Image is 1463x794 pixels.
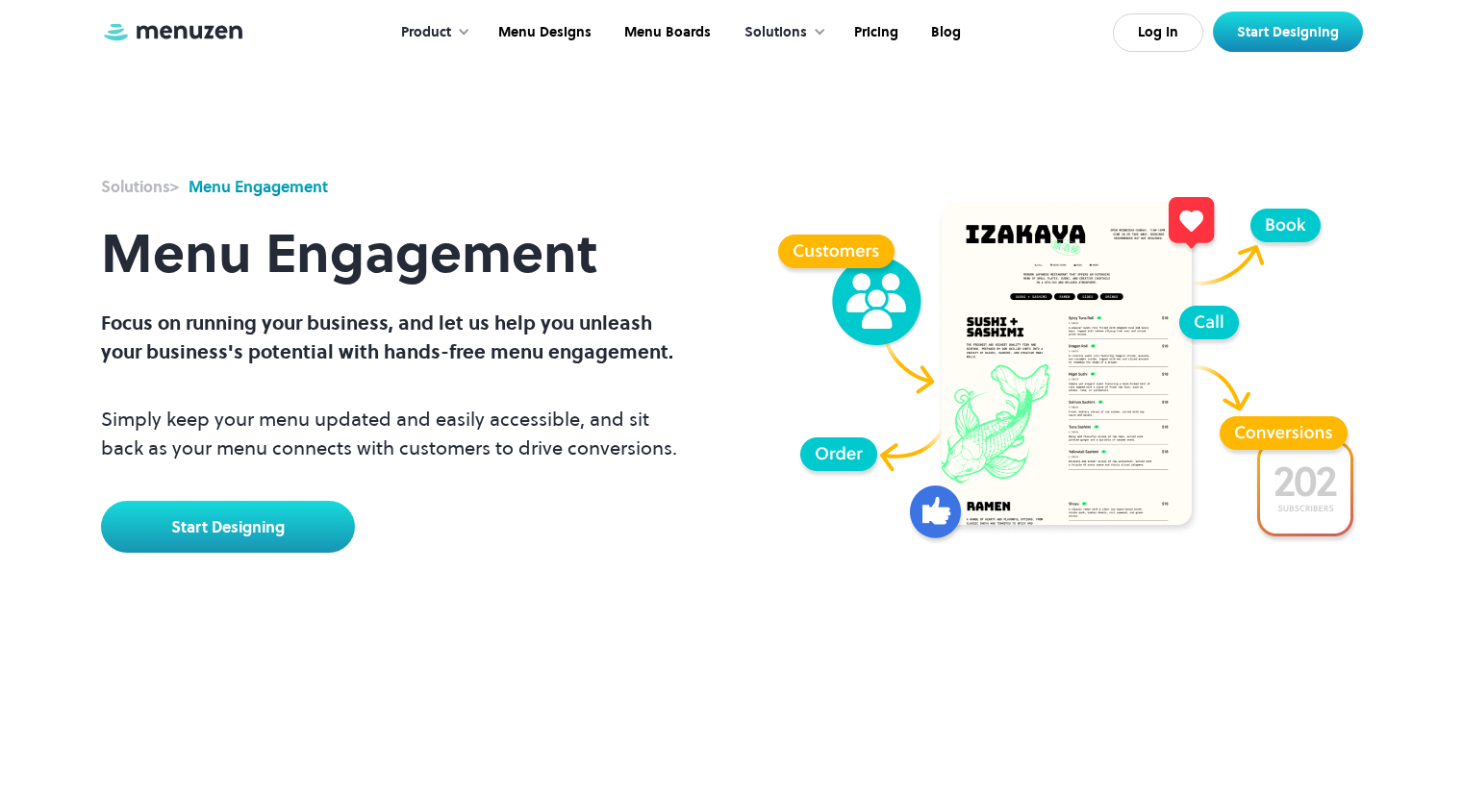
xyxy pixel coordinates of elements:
a: Menu Designs [480,3,606,62]
div: > [101,175,179,198]
h1: Menu Engagement [101,198,694,309]
a: Blog [913,3,975,62]
p: Simply keep your menu updated and easily accessible, and sit back as your menu connects with cust... [101,405,694,462]
div: Product [401,22,451,43]
a: Menu Boards [606,3,725,62]
a: Pricing [836,3,913,62]
div: Product [382,3,480,62]
a: Start Designing [1213,12,1363,52]
a: Start Designing [101,501,355,553]
p: Focus on running your business, and let us help you unleash your business's potential with hands-... [101,309,694,366]
a: Solutions> [101,175,179,198]
a: Log In [1113,13,1203,52]
strong: Solutions [101,176,170,197]
div: Menu Engagement [189,175,328,198]
div: Solutions [725,3,836,62]
div: Solutions [744,22,807,43]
